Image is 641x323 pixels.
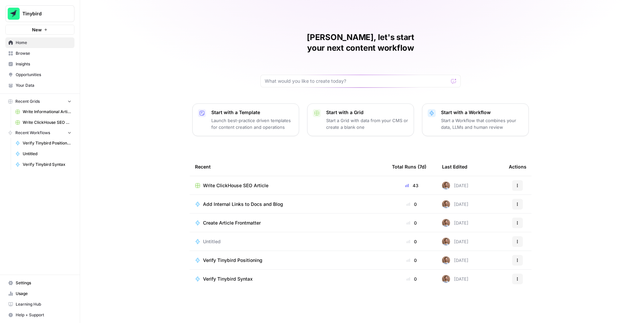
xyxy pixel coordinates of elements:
[442,182,450,190] img: gef2ytkhegqpffdjh327ieo9dxmy
[16,72,71,78] span: Opportunities
[265,78,448,84] input: What would you like to create today?
[441,117,523,130] p: Start a Workflow that combines your data, LLMs and human review
[392,238,431,245] div: 0
[442,256,468,264] div: [DATE]
[392,276,431,282] div: 0
[16,40,71,46] span: Home
[442,275,450,283] img: gef2ytkhegqpffdjh327ieo9dxmy
[307,103,414,136] button: Start with a GridStart a Grid with data from your CMS or create a blank one
[16,280,71,286] span: Settings
[195,276,381,282] a: Verify Tinybird Syntax
[260,32,461,53] h1: [PERSON_NAME], let's start your next content workflow
[192,103,299,136] button: Start with a TemplateLaunch best-practice driven templates for content creation and operations
[5,5,74,22] button: Workspace: Tinybird
[15,98,40,104] span: Recent Grids
[23,119,71,125] span: Write ClickHouse SEO Article
[12,117,74,128] a: Write ClickHouse SEO Article
[5,128,74,138] button: Recent Workflows
[5,80,74,91] a: Your Data
[442,219,450,227] img: gef2ytkhegqpffdjh327ieo9dxmy
[5,278,74,288] a: Settings
[326,117,408,130] p: Start a Grid with data from your CMS or create a blank one
[442,200,468,208] div: [DATE]
[442,200,450,208] img: gef2ytkhegqpffdjh327ieo9dxmy
[5,310,74,320] button: Help + Support
[392,257,431,264] div: 0
[392,201,431,208] div: 0
[5,25,74,35] button: New
[203,276,253,282] span: Verify Tinybird Syntax
[12,159,74,170] a: Verify Tinybird Syntax
[12,138,74,148] a: Verify Tinybird Positioning
[211,117,293,130] p: Launch best-practice driven templates for content creation and operations
[509,157,526,176] div: Actions
[5,59,74,69] a: Insights
[211,109,293,116] p: Start with a Template
[5,96,74,106] button: Recent Grids
[12,148,74,159] a: Untitled
[326,109,408,116] p: Start with a Grid
[23,140,71,146] span: Verify Tinybird Positioning
[195,238,381,245] a: Untitled
[5,299,74,310] a: Learning Hub
[5,48,74,59] a: Browse
[15,130,50,136] span: Recent Workflows
[16,291,71,297] span: Usage
[195,157,381,176] div: Recent
[5,69,74,80] a: Opportunities
[195,201,381,208] a: Add Internal Links to Docs and Blog
[203,238,221,245] span: Untitled
[442,157,467,176] div: Last Edited
[23,109,71,115] span: Write Informational Article
[12,106,74,117] a: Write Informational Article
[16,50,71,56] span: Browse
[23,151,71,157] span: Untitled
[23,161,71,168] span: Verify Tinybird Syntax
[392,157,426,176] div: Total Runs (7d)
[422,103,529,136] button: Start with a WorkflowStart a Workflow that combines your data, LLMs and human review
[16,312,71,318] span: Help + Support
[5,288,74,299] a: Usage
[16,301,71,307] span: Learning Hub
[32,26,42,33] span: New
[203,201,283,208] span: Add Internal Links to Docs and Blog
[442,238,468,246] div: [DATE]
[442,238,450,246] img: gef2ytkhegqpffdjh327ieo9dxmy
[442,275,468,283] div: [DATE]
[195,257,381,264] a: Verify Tinybird Positioning
[392,220,431,226] div: 0
[203,220,261,226] span: Create Article Frontmatter
[442,256,450,264] img: gef2ytkhegqpffdjh327ieo9dxmy
[16,61,71,67] span: Insights
[8,8,20,20] img: Tinybird Logo
[5,37,74,48] a: Home
[442,182,468,190] div: [DATE]
[203,257,262,264] span: Verify Tinybird Positioning
[441,109,523,116] p: Start with a Workflow
[392,182,431,189] div: 43
[16,82,71,88] span: Your Data
[442,219,468,227] div: [DATE]
[195,220,381,226] a: Create Article Frontmatter
[22,10,63,17] span: Tinybird
[195,182,381,189] a: Write ClickHouse SEO Article
[203,182,268,189] span: Write ClickHouse SEO Article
